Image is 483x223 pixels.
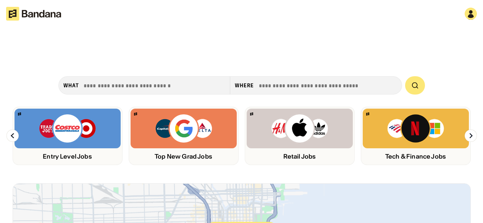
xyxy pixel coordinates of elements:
img: Bandana logo [366,112,369,116]
img: Bandana logo [134,112,137,116]
img: Capital One, Google, Delta logos [155,113,213,144]
a: Bandana logoH&M, Apply, Adidas logosRetail Jobs [245,107,355,165]
img: Bandana logotype [6,7,61,21]
div: Entry Level Jobs [15,153,121,160]
img: Left Arrow [6,130,19,142]
div: Retail Jobs [247,153,353,160]
div: Where [235,82,254,89]
img: Trader Joe’s, Costco, Target logos [39,113,97,144]
img: Bandana logo [18,112,21,116]
img: Right Arrow [465,130,477,142]
a: Bandana logoCapital One, Google, Delta logosTop New Grad Jobs [129,107,239,165]
div: what [63,82,79,89]
a: Bandana logoTrader Joe’s, Costco, Target logosEntry Level Jobs [13,107,123,165]
img: H&M, Apply, Adidas logos [271,113,329,144]
a: Bandana logoBank of America, Netflix, Microsoft logosTech & Finance Jobs [361,107,471,165]
img: Bank of America, Netflix, Microsoft logos [387,113,444,144]
div: Top New Grad Jobs [131,153,237,160]
div: Tech & Finance Jobs [363,153,469,160]
img: Bandana logo [250,112,253,116]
